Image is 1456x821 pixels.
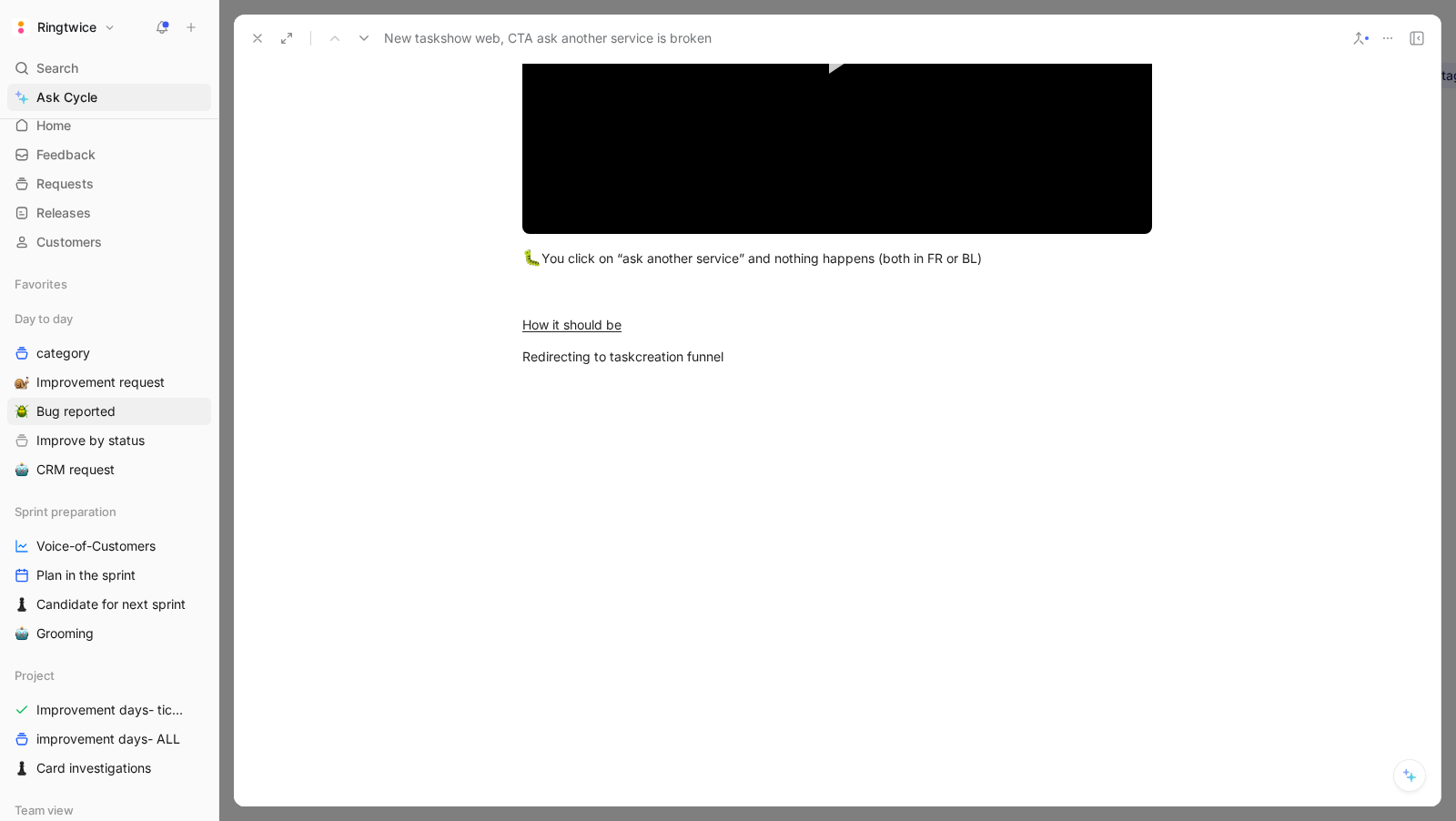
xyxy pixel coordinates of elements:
[7,199,211,227] a: Releases
[7,456,211,483] a: 🤖CRM request
[36,624,94,643] span: Grooming
[36,204,91,222] span: Releases
[7,305,211,332] div: Day to day
[15,666,55,684] span: Project
[36,566,136,584] span: Plan in the sprint
[37,19,96,35] h1: Ringtwice
[11,623,33,644] button: 🤖
[7,591,211,618] a: ♟️Candidate for next sprint
[36,461,115,479] span: CRM request
[36,373,165,391] span: Improvement request
[36,402,116,421] span: Bug reported
[36,233,102,251] span: Customers
[11,371,33,393] button: 🐌
[7,620,211,647] a: 🤖Grooming
[11,757,33,779] button: ♟️
[36,431,145,450] span: Improve by status
[7,696,211,724] a: Improvement days- tickets ready
[7,755,211,782] a: ♟️Card investigations
[7,498,211,525] div: Sprint preparation
[7,498,211,647] div: Sprint preparationVoice-of-CustomersPlan in the sprint♟️Candidate for next sprint🤖Grooming
[11,593,33,615] button: ♟️
[522,317,622,332] u: How it should be
[36,344,90,362] span: category
[7,228,211,256] a: Customers
[15,462,29,477] img: 🤖
[36,146,96,164] span: Feedback
[36,730,180,748] span: improvement days- ALL
[11,459,33,481] button: 🤖
[36,86,97,108] span: Ask Cycle
[36,175,94,193] span: Requests
[522,347,1152,366] div: Redirecting to taskcreation funnel
[384,27,712,49] span: New taskshow web, CTA ask another service is broken
[7,270,211,298] div: Favorites
[7,662,211,782] div: ProjectImprovement days- tickets readyimprovement days- ALL♟️Card investigations
[7,15,120,40] button: RingtwiceRingtwice
[7,141,211,168] a: Feedback
[7,112,211,139] a: Home
[7,170,211,198] a: Requests
[15,597,29,612] img: ♟️
[7,305,211,483] div: Day to daycategory🐌Improvement request🪲Bug reportedImprove by status🤖CRM request
[15,275,67,293] span: Favorites
[7,369,211,396] a: 🐌Improvement request
[36,117,71,135] span: Home
[7,340,211,367] a: category
[11,400,33,422] button: 🪲
[7,532,211,560] a: Voice-of-Customers
[36,595,186,613] span: Candidate for next sprint
[15,375,29,390] img: 🐌
[36,759,151,777] span: Card investigations
[7,662,211,689] div: Project
[15,309,73,328] span: Day to day
[12,18,30,36] img: Ringtwice
[7,398,211,425] a: 🪲Bug reported
[522,247,1152,270] div: You click on “ask another service” and nothing happens (both in FR or BL)
[36,701,190,719] span: Improvement days- tickets ready
[15,626,29,641] img: 🤖
[7,725,211,753] a: improvement days- ALL
[7,427,211,454] a: Improve by status
[15,801,74,819] span: Team view
[7,55,211,82] div: Search
[15,404,29,419] img: 🪲
[36,537,156,555] span: Voice-of-Customers
[36,57,78,79] span: Search
[522,248,541,267] span: 🐛
[7,562,211,589] a: Plan in the sprint
[15,502,116,521] span: Sprint preparation
[7,84,211,111] a: Ask Cycle
[15,761,29,775] img: ♟️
